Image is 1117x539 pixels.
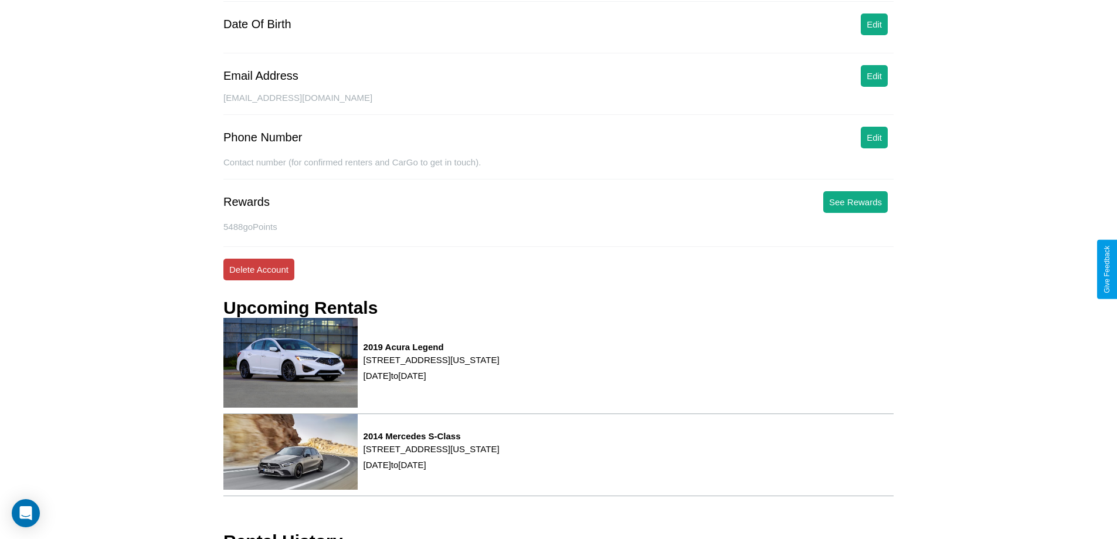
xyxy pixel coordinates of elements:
[12,499,40,527] div: Open Intercom Messenger
[223,131,303,144] div: Phone Number
[861,13,888,35] button: Edit
[861,65,888,87] button: Edit
[823,191,888,213] button: See Rewards
[364,431,500,441] h3: 2014 Mercedes S-Class
[223,93,894,115] div: [EMAIL_ADDRESS][DOMAIN_NAME]
[223,298,378,318] h3: Upcoming Rentals
[223,195,270,209] div: Rewards
[223,157,894,179] div: Contact number (for confirmed renters and CarGo to get in touch).
[364,441,500,457] p: [STREET_ADDRESS][US_STATE]
[1103,246,1111,293] div: Give Feedback
[364,342,500,352] h3: 2019 Acura Legend
[364,368,500,384] p: [DATE] to [DATE]
[364,352,500,368] p: [STREET_ADDRESS][US_STATE]
[223,414,358,489] img: rental
[364,457,500,473] p: [DATE] to [DATE]
[223,18,291,31] div: Date Of Birth
[223,219,894,235] p: 5488 goPoints
[223,69,298,83] div: Email Address
[861,127,888,148] button: Edit
[223,259,294,280] button: Delete Account
[223,318,358,408] img: rental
